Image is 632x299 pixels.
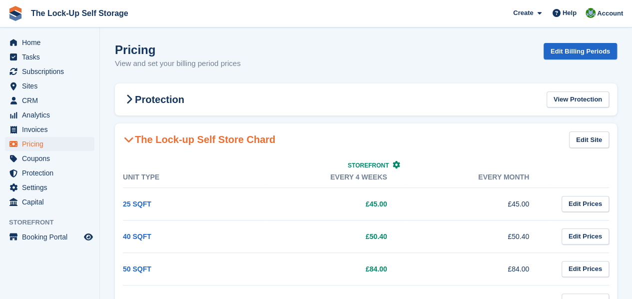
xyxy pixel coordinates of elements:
span: Help [563,8,577,18]
a: Storefront [348,162,400,169]
span: Settings [22,180,82,194]
td: £45.00 [265,187,407,220]
a: menu [5,64,94,78]
span: Home [22,35,82,49]
a: menu [5,166,94,180]
a: menu [5,35,94,49]
td: £45.00 [407,187,549,220]
a: menu [5,108,94,122]
span: Tasks [22,50,82,64]
span: Sites [22,79,82,93]
a: menu [5,93,94,107]
td: £50.40 [265,220,407,252]
h2: Protection [123,93,184,105]
span: Subscriptions [22,64,82,78]
span: Pricing [22,137,82,151]
a: View Protection [547,91,609,108]
td: £84.00 [407,252,549,285]
span: Coupons [22,151,82,165]
a: menu [5,122,94,136]
span: Capital [22,195,82,209]
th: Every 4 weeks [265,167,407,188]
h2: The Lock-up Self Store Chard [123,133,275,145]
span: Storefront [348,162,389,169]
a: 40 SQFT [123,232,151,240]
span: Storefront [9,217,99,227]
span: Invoices [22,122,82,136]
h1: Pricing [115,43,241,56]
a: Preview store [82,231,94,243]
span: Create [513,8,533,18]
th: Unit Type [123,167,265,188]
th: Every month [407,167,549,188]
a: The Lock-Up Self Storage [27,5,132,21]
span: CRM [22,93,82,107]
a: Edit Billing Periods [544,43,617,59]
a: Edit Site [569,131,609,148]
a: menu [5,195,94,209]
a: menu [5,50,94,64]
td: £84.00 [265,252,407,285]
span: Account [597,8,623,18]
span: Booking Portal [22,230,82,244]
a: menu [5,180,94,194]
a: Edit Prices [562,196,609,212]
a: 50 SQFT [123,265,151,273]
a: Edit Prices [562,261,609,277]
a: menu [5,151,94,165]
a: menu [5,137,94,151]
span: Protection [22,166,82,180]
a: menu [5,230,94,244]
a: Edit Prices [562,228,609,245]
img: stora-icon-8386f47178a22dfd0bd8f6a31ec36ba5ce8667c1dd55bd0f319d3a0aa187defe.svg [8,6,23,21]
a: 25 SQFT [123,200,151,208]
img: Andrew Beer [586,8,596,18]
span: Analytics [22,108,82,122]
p: View and set your billing period prices [115,58,241,69]
td: £50.40 [407,220,549,252]
a: menu [5,79,94,93]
